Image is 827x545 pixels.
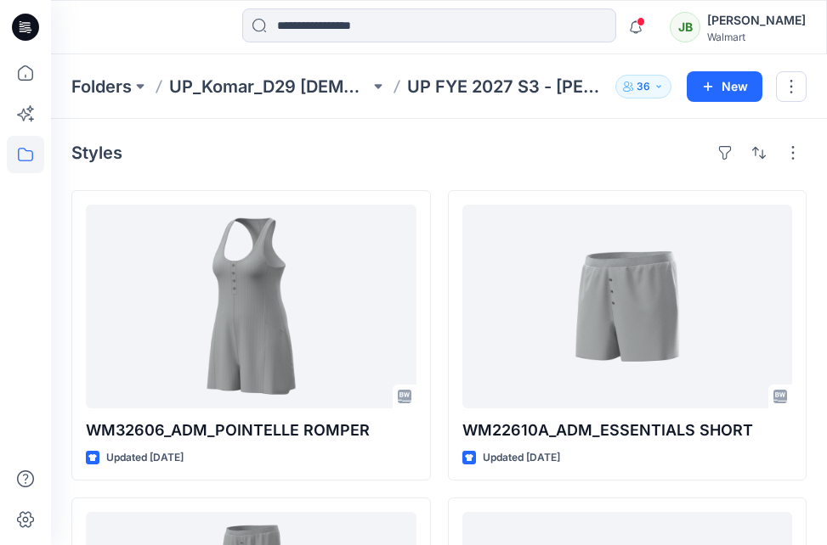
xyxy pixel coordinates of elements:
a: WM32606_ADM_POINTELLE ROMPER [86,205,416,408]
div: Walmart [707,31,806,43]
button: New [687,71,762,102]
p: WM22610A_ADM_ESSENTIALS SHORT [462,419,793,442]
a: UP_Komar_D29 [DEMOGRAPHIC_DATA] Sleep [169,75,370,98]
div: [PERSON_NAME] [707,10,806,31]
button: 36 [615,75,671,98]
p: WM32606_ADM_POINTELLE ROMPER [86,419,416,442]
p: UP FYE 2027 S3 - [PERSON_NAME] D29 [DEMOGRAPHIC_DATA] Sleepwear [407,75,608,98]
p: Updated [DATE] [483,449,560,467]
a: Folders [71,75,132,98]
p: 36 [637,77,650,96]
div: JB [670,12,700,42]
h4: Styles [71,143,122,163]
a: WM22610A_ADM_ESSENTIALS SHORT [462,205,793,408]
p: Updated [DATE] [106,449,184,467]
